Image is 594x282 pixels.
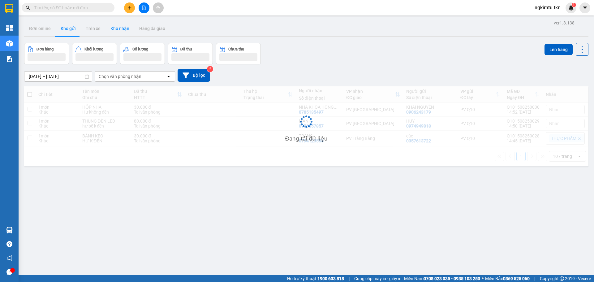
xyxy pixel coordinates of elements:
[166,74,171,79] svg: open
[482,277,484,280] span: ⚪️
[560,276,564,281] span: copyright
[6,25,13,31] img: dashboard-icon
[554,20,575,26] div: ver 1.8.138
[134,21,170,36] button: Hàng đã giao
[105,21,134,36] button: Kho nhận
[26,6,30,10] span: search
[285,134,328,143] div: Đang tải dữ liệu
[127,6,132,10] span: plus
[6,269,12,275] span: message
[153,2,164,13] button: aim
[216,43,261,64] button: Chưa thu
[24,72,92,81] input: Select a date range.
[354,275,402,282] span: Cung cấp máy in - giấy in:
[404,275,480,282] span: Miền Nam
[99,73,141,80] div: Chọn văn phòng nhận
[534,275,535,282] span: |
[573,3,575,7] span: 1
[132,47,148,51] div: Số lượng
[156,6,160,10] span: aim
[582,5,588,11] span: caret-down
[349,275,350,282] span: |
[485,275,530,282] span: Miền Bắc
[84,47,103,51] div: Khối lượng
[6,255,12,261] span: notification
[207,66,213,72] sup: 2
[6,227,13,233] img: warehouse-icon
[168,43,213,64] button: Đã thu
[6,56,13,62] img: solution-icon
[24,43,69,64] button: Đơn hàng
[568,5,574,11] img: icon-new-feature
[579,2,590,13] button: caret-down
[503,276,530,281] strong: 0369 525 060
[6,241,12,247] span: question-circle
[180,47,192,51] div: Đã thu
[120,43,165,64] button: Số lượng
[5,4,13,13] img: logo-vxr
[56,21,81,36] button: Kho gửi
[424,276,480,281] strong: 0708 023 035 - 0935 103 250
[72,43,117,64] button: Khối lượng
[530,4,566,11] span: ngkimtu.tkn
[228,47,244,51] div: Chưa thu
[24,21,56,36] button: Đơn online
[6,40,13,47] img: warehouse-icon
[142,6,146,10] span: file-add
[139,2,149,13] button: file-add
[178,69,210,82] button: Bộ lọc
[544,44,573,55] button: Lên hàng
[34,4,107,11] input: Tìm tên, số ĐT hoặc mã đơn
[81,21,105,36] button: Trên xe
[124,2,135,13] button: plus
[287,275,344,282] span: Hỗ trợ kỹ thuật:
[37,47,54,51] div: Đơn hàng
[317,276,344,281] strong: 1900 633 818
[572,3,576,7] sup: 1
